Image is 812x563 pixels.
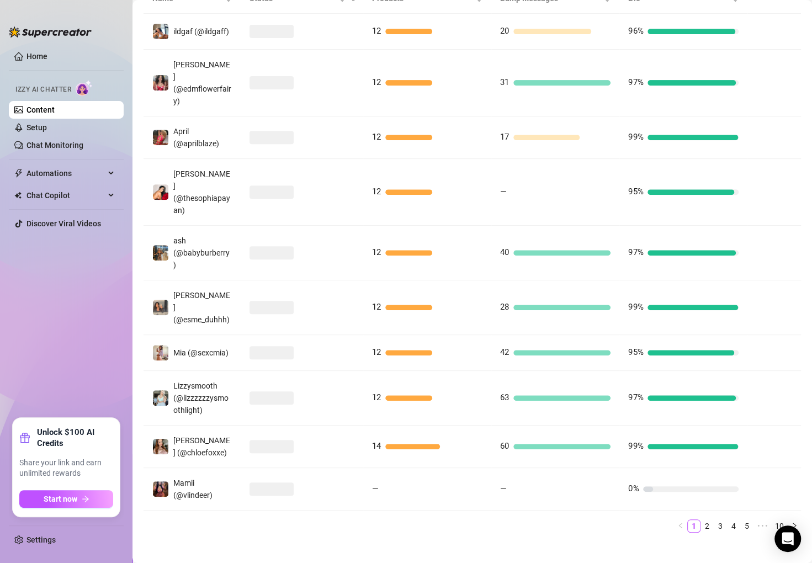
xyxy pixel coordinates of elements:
span: 42 [500,347,509,357]
a: Setup [26,123,47,132]
span: 12 [372,26,381,36]
button: right [788,519,801,533]
span: 20 [500,26,509,36]
span: — [500,484,507,493]
span: [PERSON_NAME] (@esme_duhhh) [173,291,230,324]
a: 4 [728,520,740,532]
span: 14 [372,441,381,451]
span: 0% [628,484,639,493]
span: 99% [628,302,643,312]
span: [PERSON_NAME] (@thesophiapayan) [173,169,230,215]
a: 5 [741,520,753,532]
span: left [677,522,684,529]
span: 97% [628,77,643,87]
a: Content [26,105,55,114]
li: 4 [727,519,740,533]
span: Start now [44,495,77,503]
a: 3 [714,520,726,532]
span: 12 [372,302,381,312]
img: Sophia (@thesophiapayan) [153,184,168,200]
span: Automations [26,164,105,182]
li: 3 [714,519,727,533]
span: 31 [500,77,509,87]
li: Previous Page [674,519,687,533]
a: 10 [772,520,787,532]
li: 2 [700,519,714,533]
a: Home [26,52,47,61]
span: 60 [500,441,509,451]
span: 96% [628,26,643,36]
img: April (@aprilblaze) [153,130,168,145]
span: 12 [372,347,381,357]
span: [PERSON_NAME] (@chloefoxxe) [173,436,230,457]
a: Chat Monitoring [26,141,83,150]
span: 12 [372,187,381,196]
span: 95% [628,187,643,196]
img: ildgaf (@ildgaff) [153,24,168,39]
span: arrow-right [82,495,89,503]
img: AI Chatter [76,80,93,96]
span: 12 [372,77,381,87]
a: 2 [701,520,713,532]
span: Chat Copilot [26,187,105,204]
img: Esmeralda (@esme_duhhh) [153,300,168,315]
span: — [372,484,379,493]
li: 10 [771,519,788,533]
span: — [500,187,507,196]
a: Settings [26,535,56,544]
span: thunderbolt [14,169,23,178]
span: April (@aprilblaze) [173,127,219,148]
button: left [674,519,687,533]
a: Discover Viral Videos [26,219,101,228]
span: Share your link and earn unlimited rewards [19,458,113,479]
span: gift [19,432,30,443]
span: 12 [372,392,381,402]
span: 17 [500,132,509,142]
img: ash (@babyburberry) [153,245,168,261]
span: ash (@babyburberry) [173,236,230,269]
li: Next Page [788,519,801,533]
strong: Unlock $100 AI Credits [37,427,113,449]
img: Lizzysmooth (@lizzzzzzysmoothlight) [153,390,168,406]
img: Chat Copilot [14,192,22,199]
span: ildgaf (@ildgaff) [173,27,229,36]
span: ••• [753,519,771,533]
img: Aaliyah (@edmflowerfairy) [153,75,168,91]
span: 12 [372,132,381,142]
span: Mia (@sexcmia) [173,348,229,357]
span: 12 [372,247,381,257]
span: 28 [500,302,509,312]
span: 97% [628,247,643,257]
img: Chloe (@chloefoxxe) [153,439,168,454]
span: 97% [628,392,643,402]
div: Open Intercom Messenger [774,525,801,552]
img: logo-BBDzfeDw.svg [9,26,92,38]
span: 63 [500,392,509,402]
img: Mamii (@vlindeer) [153,481,168,497]
a: 1 [688,520,700,532]
button: Start nowarrow-right [19,490,113,508]
span: Lizzysmooth (@lizzzzzzysmoothlight) [173,381,229,415]
li: Next 5 Pages [753,519,771,533]
img: Mia (@sexcmia) [153,345,168,360]
li: 1 [687,519,700,533]
span: 99% [628,441,643,451]
span: 40 [500,247,509,257]
span: [PERSON_NAME] (@edmflowerfairy) [173,60,231,105]
span: 95% [628,347,643,357]
span: 99% [628,132,643,142]
span: right [791,522,798,529]
span: Izzy AI Chatter [15,84,71,95]
li: 5 [740,519,753,533]
span: Mamii (@vlindeer) [173,479,213,500]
